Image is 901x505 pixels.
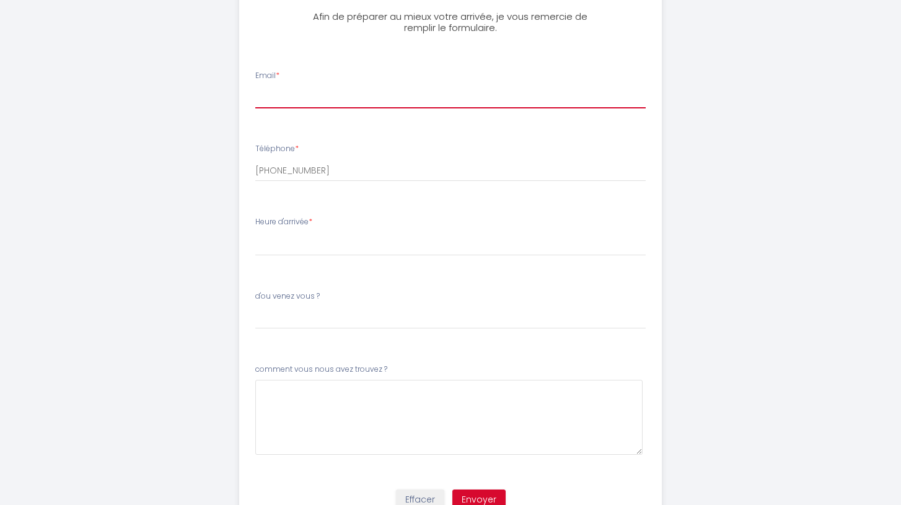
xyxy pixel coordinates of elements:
label: Téléphone [255,143,299,155]
label: d'ou venez vous ? [255,291,320,302]
label: comment vous nous avez trouvez ? [255,364,387,375]
label: Heure d'arrivée [255,216,312,228]
h3: Afin de préparer au mieux votre arrivée, je vous remercie de remplir le formulaire. [312,11,588,33]
label: Email [255,70,279,82]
